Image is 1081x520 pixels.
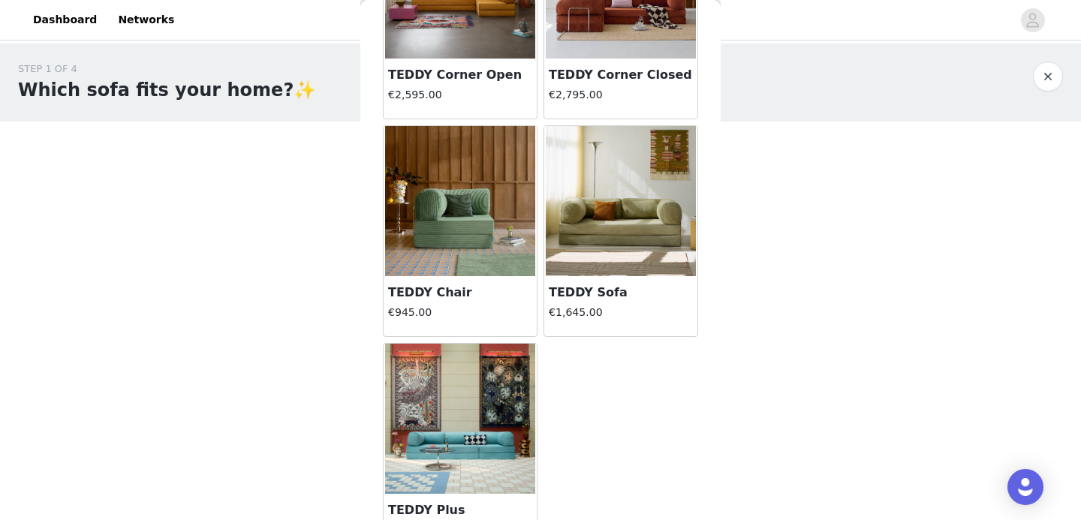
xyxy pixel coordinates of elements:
img: TEDDY Sofa [546,126,696,276]
img: TEDDY Plus [385,344,535,494]
h4: €2,795.00 [549,87,693,103]
h4: €1,645.00 [549,305,693,320]
h3: TEDDY Plus [388,501,532,519]
h1: Which sofa fits your home?✨ [18,77,316,104]
img: TEDDY Chair [385,126,535,276]
h3: TEDDY Chair [388,284,532,302]
h4: €945.00 [388,305,532,320]
a: Dashboard [24,3,106,37]
h3: TEDDY Corner Open [388,66,532,84]
div: Open Intercom Messenger [1007,469,1043,505]
div: avatar [1025,8,1040,32]
h3: TEDDY Corner Closed [549,66,693,84]
h3: TEDDY Sofa [549,284,693,302]
h4: €2,595.00 [388,87,532,103]
div: STEP 1 OF 4 [18,62,316,77]
a: Networks [109,3,183,37]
